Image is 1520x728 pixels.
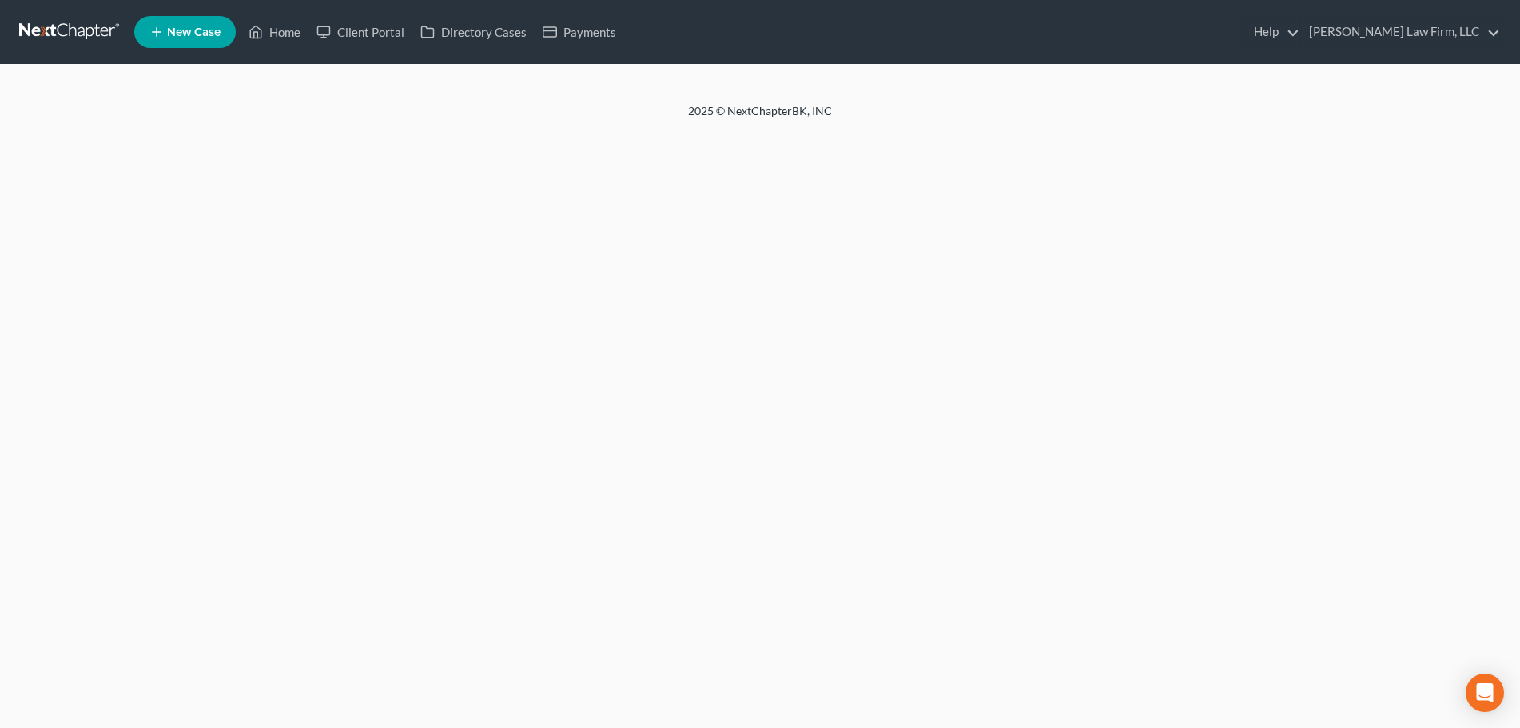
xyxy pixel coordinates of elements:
div: Open Intercom Messenger [1466,674,1504,712]
a: [PERSON_NAME] Law Firm, LLC [1301,18,1500,46]
a: Directory Cases [412,18,535,46]
a: Payments [535,18,624,46]
new-legal-case-button: New Case [134,16,236,48]
div: 2025 © NextChapterBK, INC [304,103,1216,132]
a: Client Portal [308,18,412,46]
a: Home [241,18,308,46]
a: Help [1246,18,1299,46]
